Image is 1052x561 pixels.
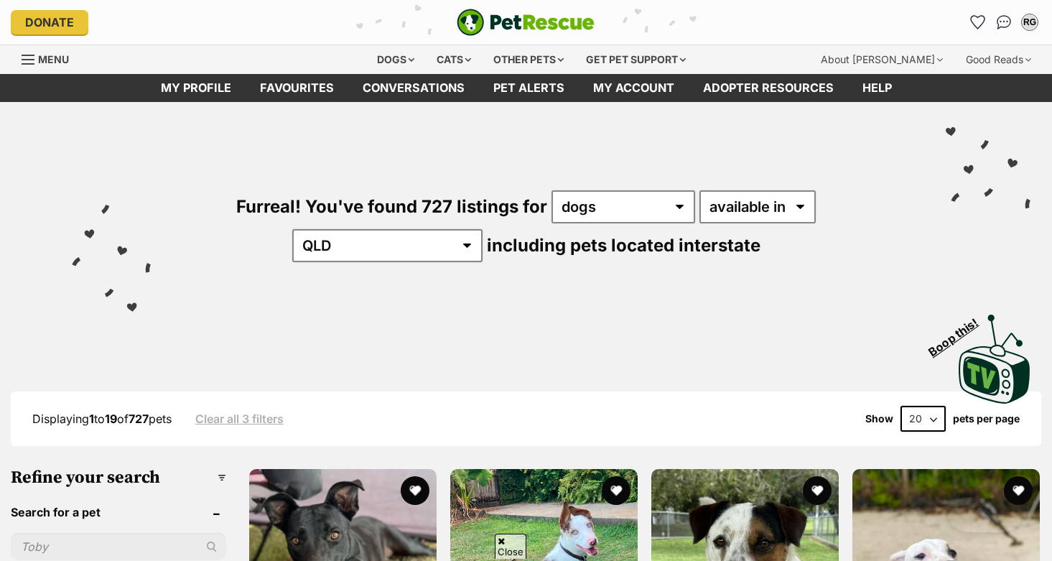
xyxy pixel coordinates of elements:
button: favourite [401,476,429,505]
label: pets per page [953,413,1020,425]
a: My account [579,74,689,102]
div: About [PERSON_NAME] [811,45,953,74]
iframe: Help Scout Beacon - Open [947,489,1023,532]
strong: 1 [89,412,94,426]
div: RG [1023,15,1037,29]
a: Help [848,74,906,102]
a: Conversations [992,11,1015,34]
span: Close [495,534,526,559]
a: Clear all 3 filters [195,412,284,425]
button: favourite [1004,476,1033,505]
span: including pets located interstate [487,235,760,256]
div: Cats [427,45,481,74]
input: Toby [11,533,226,560]
span: Boop this! [926,307,992,358]
a: conversations [348,74,479,102]
span: Furreal! You've found 727 listings for [236,196,547,217]
img: PetRescue TV logo [959,315,1030,404]
a: Favourites [246,74,348,102]
div: Dogs [367,45,424,74]
span: Menu [38,53,69,65]
h3: Refine your search [11,468,226,488]
button: My account [1018,11,1041,34]
div: Good Reads [956,45,1041,74]
span: Show [865,413,893,425]
ul: Account quick links [967,11,1041,34]
a: My profile [146,74,246,102]
strong: 727 [129,412,149,426]
span: Displaying to of pets [32,412,172,426]
div: Get pet support [576,45,696,74]
button: favourite [602,476,630,505]
header: Search for a pet [11,506,226,519]
a: Favourites [967,11,990,34]
button: favourite [803,476,832,505]
a: Donate [11,10,88,34]
a: Boop this! [959,302,1030,407]
a: Adopter resources [689,74,848,102]
a: Menu [22,45,79,71]
strong: 19 [105,412,117,426]
a: PetRescue [457,9,595,36]
img: logo-e224e6f780fb5917bec1dbf3a21bbac754714ae5b6737aabdf751b685950b380.svg [457,9,595,36]
div: Other pets [483,45,574,74]
a: Pet alerts [479,74,579,102]
img: chat-41dd97257d64d25036548639549fe6c8038ab92f7586957e7f3b1b290dea8141.svg [997,15,1012,29]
